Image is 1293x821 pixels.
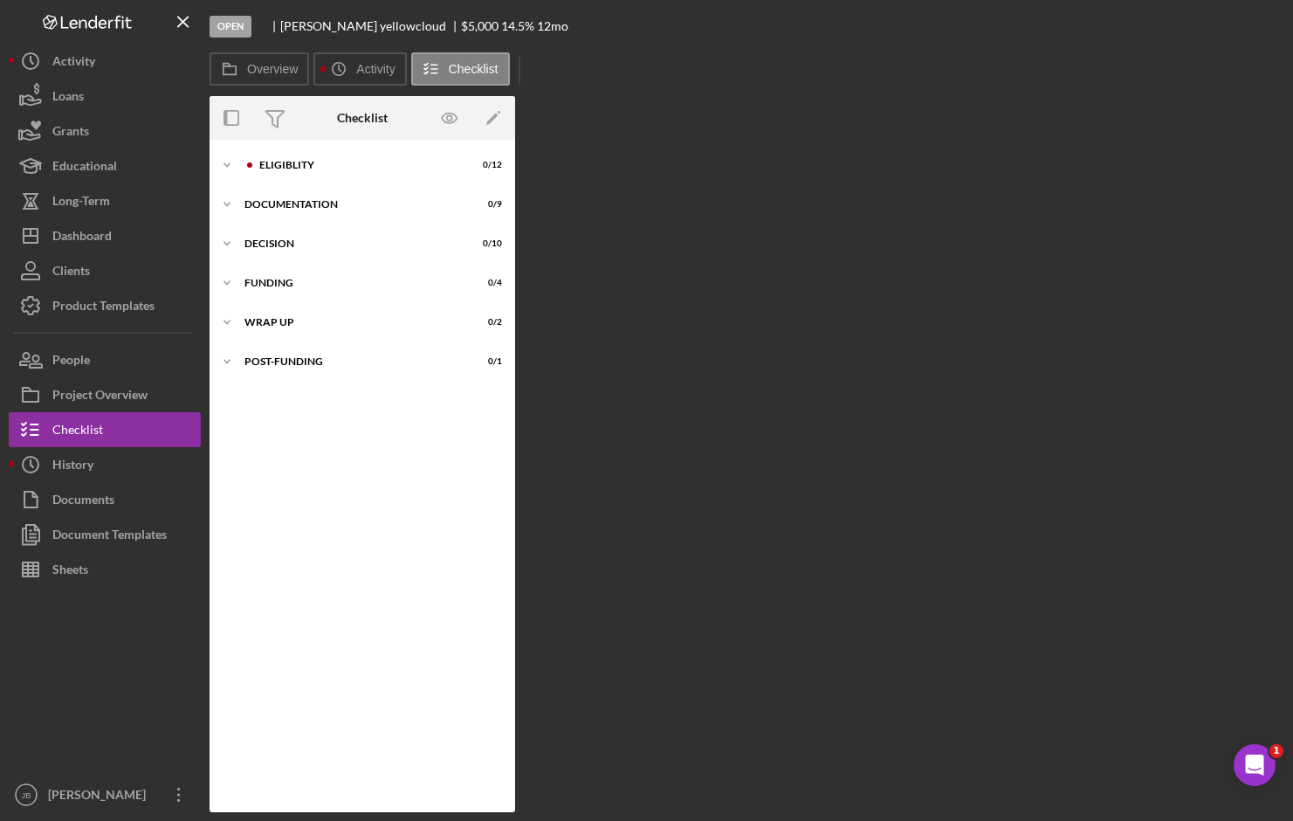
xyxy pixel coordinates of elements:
[411,52,510,86] button: Checklist
[44,777,157,817] div: [PERSON_NAME]
[52,482,114,521] div: Documents
[471,238,502,249] div: 0 / 10
[52,288,155,328] div: Product Templates
[471,356,502,367] div: 0 / 1
[52,183,110,223] div: Long-Term
[337,111,388,125] div: Checklist
[52,79,84,118] div: Loans
[52,377,148,417] div: Project Overview
[52,412,103,452] div: Checklist
[449,62,499,76] label: Checklist
[52,148,117,188] div: Educational
[1269,744,1283,758] span: 1
[471,160,502,170] div: 0 / 12
[471,199,502,210] div: 0 / 9
[9,183,201,218] button: Long-Term
[537,19,568,33] div: 12 mo
[52,114,89,153] div: Grants
[244,238,458,249] div: Decision
[501,19,534,33] div: 14.5 %
[52,44,95,83] div: Activity
[9,79,201,114] button: Loans
[1234,744,1276,786] iframe: Intercom live chat
[9,253,201,288] button: Clients
[52,517,167,556] div: Document Templates
[259,160,458,170] div: Eligiblity
[461,18,499,33] span: $5,000
[21,790,31,800] text: JB
[9,44,201,79] button: Activity
[313,52,406,86] button: Activity
[210,52,309,86] button: Overview
[9,114,201,148] button: Grants
[9,482,201,517] button: Documents
[280,19,461,33] div: [PERSON_NAME] yellowcloud
[52,342,90,382] div: People
[210,16,251,38] div: Open
[9,552,201,587] button: Sheets
[9,148,201,183] button: Educational
[244,199,458,210] div: Documentation
[9,377,201,412] button: Project Overview
[52,552,88,591] div: Sheets
[9,218,201,253] button: Dashboard
[9,288,201,323] button: Product Templates
[356,62,395,76] label: Activity
[471,278,502,288] div: 0 / 4
[9,517,201,552] button: Document Templates
[52,253,90,293] div: Clients
[9,412,201,447] button: Checklist
[244,356,458,367] div: Post-Funding
[9,342,201,377] button: People
[247,62,298,76] label: Overview
[244,317,458,328] div: Wrap up
[52,218,112,258] div: Dashboard
[52,447,93,486] div: History
[9,447,201,482] button: History
[244,278,458,288] div: Funding
[471,317,502,328] div: 0 / 2
[9,777,201,812] button: JB[PERSON_NAME]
